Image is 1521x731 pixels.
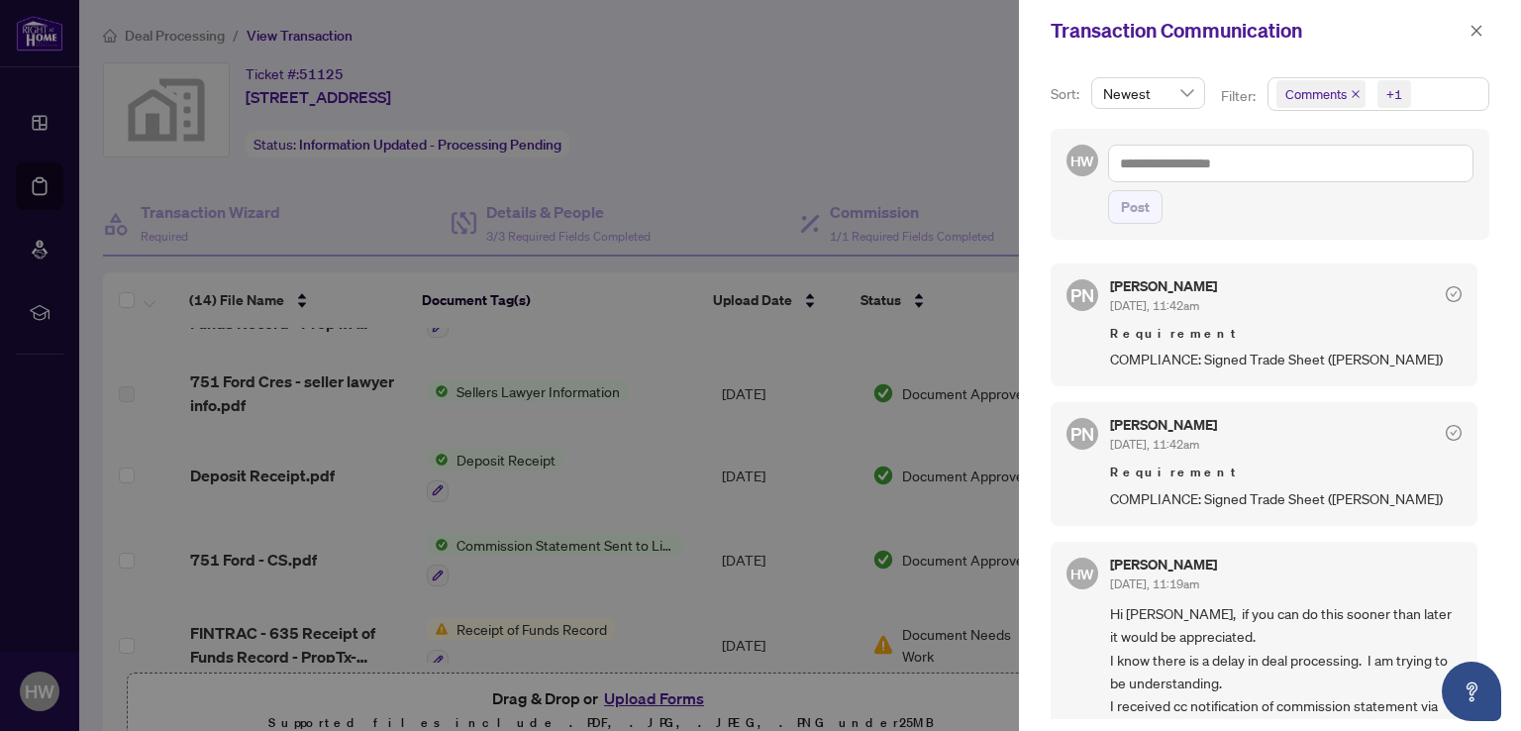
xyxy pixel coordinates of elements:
[1110,487,1462,510] span: COMPLIANCE: Signed Trade Sheet ([PERSON_NAME])
[1110,437,1199,452] span: [DATE], 11:42am
[1070,420,1094,448] span: PN
[1103,78,1193,108] span: Newest
[1386,84,1402,104] div: +1
[1051,83,1083,105] p: Sort:
[1221,85,1259,107] p: Filter:
[1110,279,1217,293] h5: [PERSON_NAME]
[1070,563,1094,585] span: HW
[1051,16,1464,46] div: Transaction Communication
[1446,425,1462,441] span: check-circle
[1470,24,1483,38] span: close
[1108,190,1163,224] button: Post
[1446,286,1462,302] span: check-circle
[1351,89,1361,99] span: close
[1110,463,1462,482] span: Requirement
[1110,576,1199,591] span: [DATE], 11:19am
[1442,662,1501,721] button: Open asap
[1110,324,1462,344] span: Requirement
[1070,281,1094,309] span: PN
[1285,84,1347,104] span: Comments
[1276,80,1366,108] span: Comments
[1070,150,1094,172] span: HW
[1110,418,1217,432] h5: [PERSON_NAME]
[1110,298,1199,313] span: [DATE], 11:42am
[1110,558,1217,572] h5: [PERSON_NAME]
[1110,348,1462,370] span: COMPLIANCE: Signed Trade Sheet ([PERSON_NAME])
